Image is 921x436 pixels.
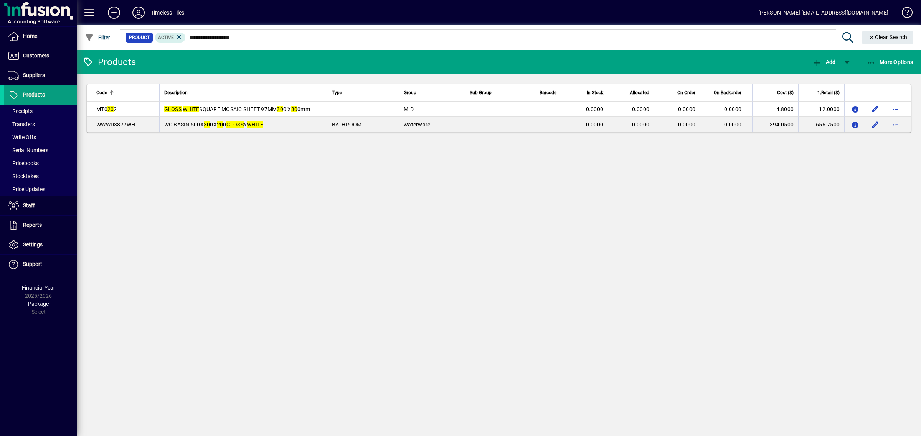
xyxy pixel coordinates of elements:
[226,121,244,128] em: GLOSS
[23,92,45,98] span: Products
[4,235,77,254] a: Settings
[758,7,888,19] div: [PERSON_NAME] [EMAIL_ADDRESS][DOMAIN_NAME]
[4,216,77,235] a: Reports
[8,147,48,153] span: Serial Numbers
[217,121,223,128] em: 20
[291,106,298,112] em: 30
[4,157,77,170] a: Pricebooks
[332,121,362,128] span: BATHROOM
[896,2,911,26] a: Knowledge Base
[158,35,174,40] span: Active
[23,222,42,228] span: Reports
[183,106,199,112] em: WHITE
[632,106,650,112] span: 0.0000
[332,89,342,97] span: Type
[632,121,650,128] span: 0.0000
[4,46,77,66] a: Customers
[129,34,150,41] span: Product
[8,108,33,114] span: Receipts
[4,170,77,183] a: Stocktakes
[28,301,49,307] span: Package
[404,89,460,97] div: Group
[23,261,42,267] span: Support
[714,89,741,97] span: On Backorder
[724,121,742,128] span: 0.0000
[151,7,184,19] div: Timeless Tiles
[8,134,36,140] span: Write Offs
[164,121,264,128] span: WC BASIN 500X 0X 0 Y
[247,121,263,128] em: WHITE
[573,89,610,97] div: In Stock
[586,106,604,112] span: 0.0000
[4,118,77,131] a: Transfers
[23,202,35,208] span: Staff
[867,59,913,65] span: More Options
[8,186,45,192] span: Price Updates
[4,183,77,196] a: Price Updates
[83,31,112,44] button: Filter
[164,106,310,112] span: SQUARE MOSAIC SHEET 97MM 0 X 0mm
[204,121,210,128] em: 30
[587,89,603,97] span: In Stock
[102,6,126,20] button: Add
[798,102,844,117] td: 12.0000
[889,103,901,115] button: More options
[332,89,394,97] div: Type
[404,121,430,128] span: waterware
[4,105,77,118] a: Receipts
[812,59,835,65] span: Add
[4,255,77,274] a: Support
[404,106,414,112] span: MID
[798,117,844,132] td: 656.7500
[724,106,742,112] span: 0.0000
[862,31,914,44] button: Clear
[4,131,77,144] a: Write Offs
[83,56,136,68] div: Products
[630,89,649,97] span: Allocated
[96,106,117,112] span: MT0 2
[107,106,114,112] em: 20
[23,52,49,59] span: Customers
[665,89,702,97] div: On Order
[869,118,881,131] button: Edit
[164,89,322,97] div: Description
[711,89,748,97] div: On Backorder
[96,89,107,97] span: Code
[96,89,135,97] div: Code
[752,102,798,117] td: 4.8000
[470,89,492,97] span: Sub Group
[164,89,188,97] span: Description
[677,89,695,97] span: On Order
[889,118,901,131] button: More options
[22,285,55,291] span: Financial Year
[126,6,151,20] button: Profile
[865,55,915,69] button: More Options
[678,106,696,112] span: 0.0000
[470,89,530,97] div: Sub Group
[777,89,794,97] span: Cost ($)
[868,34,908,40] span: Clear Search
[810,55,837,69] button: Add
[164,106,182,112] em: GLOSS
[678,121,696,128] span: 0.0000
[586,121,604,128] span: 0.0000
[4,66,77,85] a: Suppliers
[85,34,111,41] span: Filter
[8,121,35,127] span: Transfers
[8,160,39,166] span: Pricebooks
[752,117,798,132] td: 394.0500
[23,241,43,248] span: Settings
[23,72,45,78] span: Suppliers
[869,103,881,115] button: Edit
[96,121,135,128] span: WWWD3877WH
[540,89,563,97] div: Barcode
[8,173,39,179] span: Stocktakes
[155,33,186,43] mat-chip: Activation Status: Active
[4,144,77,157] a: Serial Numbers
[4,196,77,215] a: Staff
[277,106,283,112] em: 30
[4,27,77,46] a: Home
[619,89,656,97] div: Allocated
[540,89,556,97] span: Barcode
[404,89,416,97] span: Group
